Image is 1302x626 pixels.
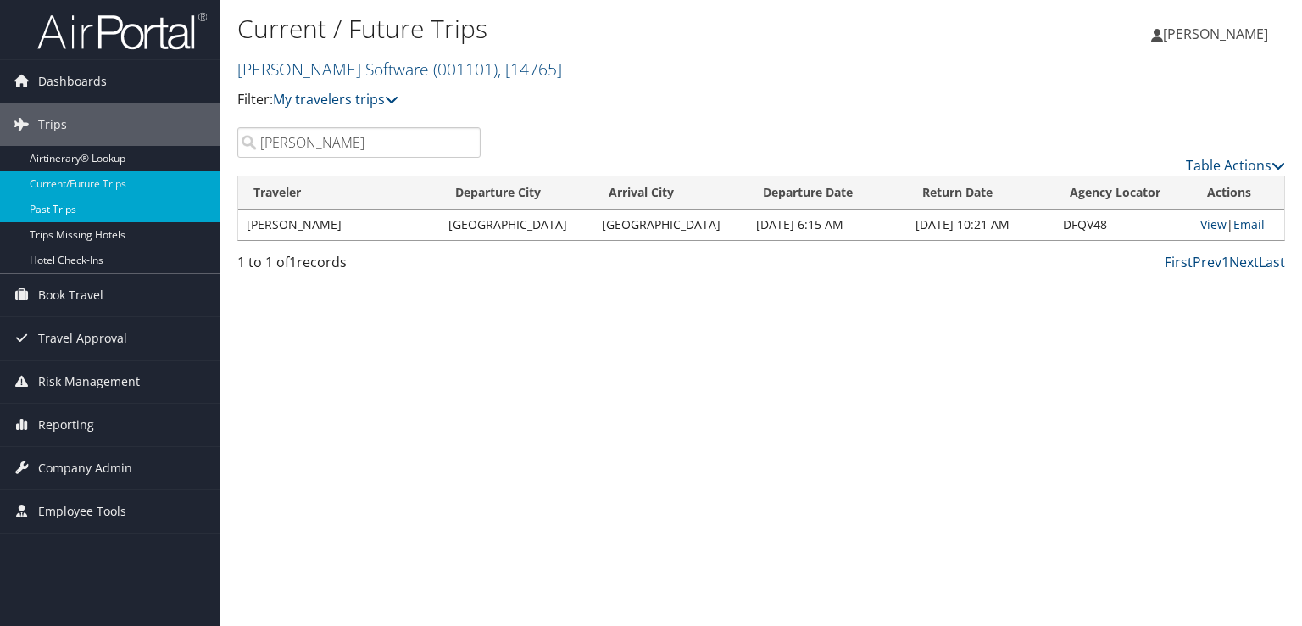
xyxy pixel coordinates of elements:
td: | [1192,210,1284,240]
span: Reporting [38,404,94,446]
span: ( 001101 ) [433,58,498,81]
td: [DATE] 10:21 AM [907,210,1055,240]
a: Prev [1193,253,1221,271]
th: Departure Date: activate to sort column descending [748,176,907,210]
td: [GEOGRAPHIC_DATA] [593,210,747,240]
span: Employee Tools [38,490,126,533]
a: View [1200,216,1227,232]
th: Traveler: activate to sort column ascending [238,176,440,210]
th: Agency Locator: activate to sort column ascending [1054,176,1192,210]
th: Departure City: activate to sort column ascending [440,176,593,210]
span: Book Travel [38,274,103,316]
td: [GEOGRAPHIC_DATA] [440,210,593,240]
a: Email [1233,216,1265,232]
a: First [1165,253,1193,271]
span: 1 [289,253,297,271]
span: , [ 14765 ] [498,58,562,81]
td: [DATE] 6:15 AM [748,210,907,240]
a: 1 [1221,253,1229,271]
h1: Current / Future Trips [237,11,936,47]
a: [PERSON_NAME] [1151,8,1285,59]
span: Travel Approval [38,317,127,360]
a: Table Actions [1186,156,1285,175]
span: Trips [38,103,67,146]
th: Actions [1192,176,1284,210]
a: [PERSON_NAME] Software [237,58,562,81]
div: 1 to 1 of records [237,252,481,281]
a: Last [1259,253,1285,271]
a: My travelers trips [273,90,398,109]
td: [PERSON_NAME] [238,210,440,240]
span: Dashboards [38,60,107,103]
span: Company Admin [38,447,132,489]
th: Return Date: activate to sort column ascending [907,176,1055,210]
span: Risk Management [38,361,140,403]
td: DFQV48 [1054,210,1192,240]
input: Search Traveler or Arrival City [237,127,481,158]
img: airportal-logo.png [37,11,207,51]
th: Arrival City: activate to sort column ascending [593,176,747,210]
p: Filter: [237,89,936,111]
span: [PERSON_NAME] [1163,25,1268,43]
a: Next [1229,253,1259,271]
